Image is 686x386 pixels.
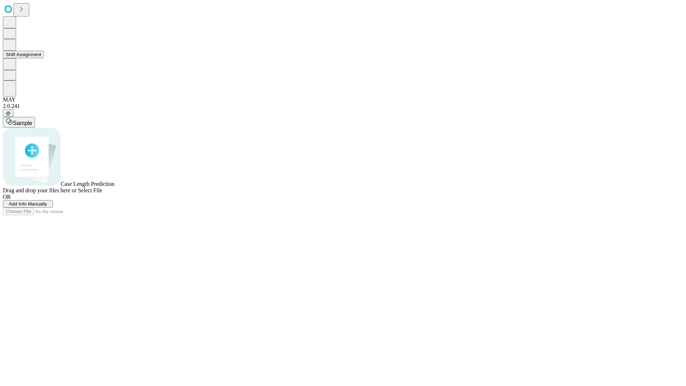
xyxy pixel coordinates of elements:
[3,51,44,58] button: Shift Assignment
[3,194,11,200] span: OR
[78,187,102,193] span: Select File
[3,109,14,117] button: @
[13,120,32,126] span: Sample
[3,117,35,128] button: Sample
[61,181,114,187] span: Case Length Prediction
[3,200,53,208] button: Add Info Manually
[3,187,76,193] span: Drag and drop your files here or
[3,96,683,103] div: MAY
[9,201,47,207] span: Add Info Manually
[3,103,683,109] div: 2.0.241
[6,110,11,116] span: @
